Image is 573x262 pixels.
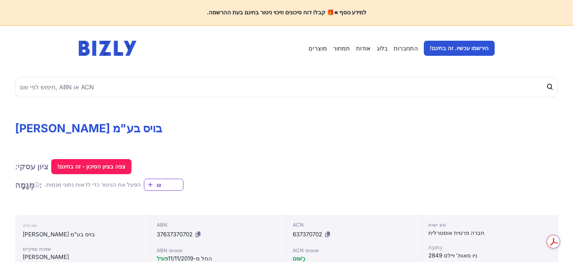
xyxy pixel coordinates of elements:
a: למידע נוסף » [334,9,367,16]
font: בלוג [377,44,388,52]
font: אוֹדוֹת [356,44,371,52]
font: מְגַמָה [15,180,34,190]
font: 37637370702 [157,231,193,238]
font: [PERSON_NAME] בויס בע"מ [15,121,162,135]
font: צפה בציון הסיכון - זה בחינם! [57,163,125,170]
font: פעיל [157,255,168,262]
a: הירשמו עכשיו. זה בחינם! [424,41,495,56]
font: צג [156,182,161,188]
font: תמחור [333,44,350,52]
button: צפה בציון הסיכון - זה בחינם! [51,159,131,174]
font: הפעל את הניטור כדי לראות נתוני מגמות. [45,181,141,188]
font: הירשמו עכשיו. זה בחינם! [430,44,489,52]
font: התחברות [394,44,418,52]
font: סוג ישות [428,222,446,228]
font: רָשׁוּם [293,255,305,262]
font: ניו סאות' ויילס 2849 [428,252,477,259]
font: ציון עסקי: [15,162,48,171]
font: החל מ-11/11/2019 [168,255,212,262]
font: ACN [293,222,304,228]
font: חברה פרטית אוסטרלית [428,229,484,236]
font: מוצרים [309,44,327,52]
a: תמחור [333,44,350,53]
a: בלוג [377,44,388,53]
font: סטטוס ACN [293,247,319,253]
font: 637370702 [293,231,322,238]
font: כְּתוֹבֶת [428,244,442,250]
a: התחברות [394,44,418,53]
font: [PERSON_NAME] בויס בע"מ [23,231,95,238]
button: מוצרים [309,44,327,53]
font: : [39,180,42,190]
input: חיפוש לפי שם, ABN או ACN [15,77,558,97]
font: [PERSON_NAME] [23,253,69,260]
font: 🎁 קבלו דוח סיכונים וזיכוי ניטור בחינם בעת ההרשמה. [207,9,334,16]
font: שמות עסקיים [23,246,51,252]
a: צג [144,179,183,191]
font: שם חוקי [23,223,37,228]
font: ABN [157,222,167,228]
a: אוֹדוֹת [356,44,371,53]
font: סטטוס ABN [157,247,182,253]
